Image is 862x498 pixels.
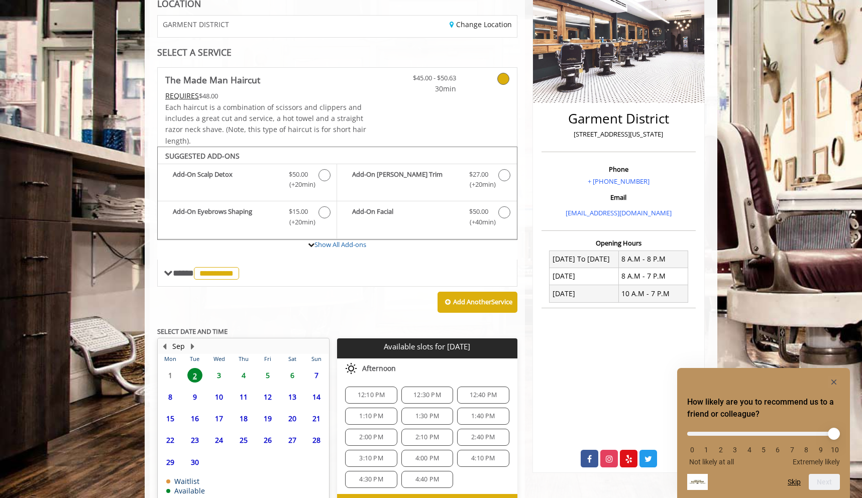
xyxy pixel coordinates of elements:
td: Select day13 [280,386,304,408]
span: 29 [163,455,178,469]
span: 21 [309,411,324,426]
span: 25 [236,433,251,447]
div: 4:10 PM [457,450,509,467]
th: Sun [304,354,329,364]
li: 8 [801,446,811,454]
span: 26 [260,433,275,447]
td: Waitlist [166,477,205,485]
th: Sat [280,354,304,364]
a: Change Location [450,20,512,29]
span: 1:10 PM [359,412,383,420]
td: Select day29 [158,451,182,472]
td: Select day20 [280,408,304,429]
td: Select day12 [256,386,280,408]
button: Next Month [188,341,196,352]
td: Select day27 [280,429,304,451]
td: Select day6 [280,364,304,386]
b: Add Another Service [453,297,512,306]
td: 10 A.M - 7 P.M [618,285,688,302]
label: Add-On Scalp Detox [163,169,332,193]
span: 3 [211,368,227,383]
span: $27.00 [469,169,488,180]
span: 9 [187,390,202,404]
span: 12:10 PM [358,391,385,399]
span: 13 [285,390,300,404]
div: 12:30 PM [401,387,453,404]
div: 2:10 PM [401,429,453,446]
li: 3 [730,446,740,454]
div: 12:40 PM [457,387,509,404]
h2: How likely are you to recommend us to a friend or colleague? Select an option from 0 to 10, with ... [687,396,840,420]
td: Select day16 [182,408,206,429]
label: Add-On Facial [342,206,511,230]
button: Sep [172,341,185,352]
li: 5 [759,446,769,454]
label: Add-On Beard Trim [342,169,511,193]
span: 6 [285,368,300,383]
div: 4:00 PM [401,450,453,467]
td: [DATE] [550,285,619,302]
li: 6 [773,446,783,454]
span: 30min [397,83,456,94]
button: Add AnotherService [438,292,517,313]
span: 19 [260,411,275,426]
span: (+20min ) [284,179,313,190]
span: 17 [211,411,227,426]
a: [EMAIL_ADDRESS][DOMAIN_NAME] [566,208,672,217]
span: (+20min ) [284,217,313,227]
span: 12 [260,390,275,404]
td: Select day25 [231,429,255,451]
div: SELECT A SERVICE [157,48,517,57]
span: Not likely at all [689,458,734,466]
span: GARMENT DISTRICT [163,21,229,28]
a: + [PHONE_NUMBER] [588,177,650,186]
td: Select day30 [182,451,206,472]
span: 11 [236,390,251,404]
td: [DATE] [550,268,619,285]
td: Select day2 [182,364,206,386]
th: Thu [231,354,255,364]
span: 20 [285,411,300,426]
span: Afternoon [362,364,396,372]
span: 22 [163,433,178,447]
b: Add-On Facial [352,206,459,227]
label: Add-On Eyebrows Shaping [163,206,332,230]
span: 1:30 PM [415,412,439,420]
td: Select day22 [158,429,182,451]
li: 2 [716,446,726,454]
span: 10 [211,390,227,404]
div: 2:00 PM [345,429,397,446]
span: 4:40 PM [415,475,439,483]
span: 4:30 PM [359,475,383,483]
span: $50.00 [469,206,488,217]
th: Mon [158,354,182,364]
div: 3:10 PM [345,450,397,467]
td: Select day7 [304,364,329,386]
li: 1 [701,446,711,454]
li: 4 [744,446,755,454]
li: 0 [687,446,697,454]
span: $15.00 [289,206,308,217]
span: 12:30 PM [413,391,441,399]
span: 4:10 PM [471,454,495,462]
a: $45.00 - $50.63 [397,68,456,94]
span: 8 [163,390,178,404]
span: 1:40 PM [471,412,495,420]
div: 12:10 PM [345,387,397,404]
div: $48.00 [165,90,367,101]
p: [STREET_ADDRESS][US_STATE] [544,129,693,140]
span: 4:00 PM [415,454,439,462]
span: 7 [309,368,324,383]
h3: Phone [544,166,693,173]
h3: Email [544,194,693,201]
td: Select day4 [231,364,255,386]
span: 3:10 PM [359,454,383,462]
span: (+20min ) [464,179,493,190]
th: Fri [256,354,280,364]
td: Available [166,487,205,494]
span: (+40min ) [464,217,493,227]
div: 4:40 PM [401,471,453,488]
span: 24 [211,433,227,447]
td: Select day28 [304,429,329,451]
div: 1:40 PM [457,408,509,425]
